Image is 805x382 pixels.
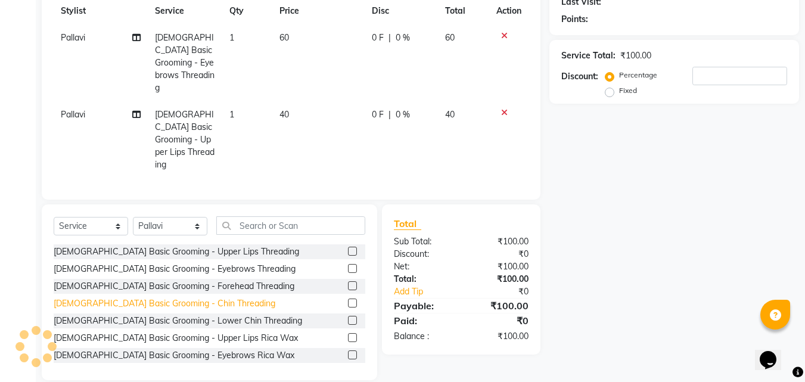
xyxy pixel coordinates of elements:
[54,297,275,310] div: [DEMOGRAPHIC_DATA] Basic Grooming - Chin Threading
[394,218,421,230] span: Total
[229,109,234,120] span: 1
[445,109,455,120] span: 40
[155,32,215,93] span: [DEMOGRAPHIC_DATA] Basic Grooming - Eyebrows Threading
[54,315,302,327] div: [DEMOGRAPHIC_DATA] Basic Grooming - Lower Chin Threading
[619,70,657,80] label: Percentage
[755,334,793,370] iframe: chat widget
[54,263,296,275] div: [DEMOGRAPHIC_DATA] Basic Grooming - Eyebrows Threading
[385,248,461,260] div: Discount:
[229,32,234,43] span: 1
[54,332,298,344] div: [DEMOGRAPHIC_DATA] Basic Grooming - Upper Lips Rica Wax
[461,273,537,285] div: ₹100.00
[561,13,588,26] div: Points:
[461,299,537,313] div: ₹100.00
[61,32,85,43] span: Pallavi
[620,49,651,62] div: ₹100.00
[385,285,474,298] a: Add Tip
[216,216,365,235] input: Search or Scan
[279,109,289,120] span: 40
[561,70,598,83] div: Discount:
[396,32,410,44] span: 0 %
[385,260,461,273] div: Net:
[619,85,637,96] label: Fixed
[372,108,384,121] span: 0 F
[561,49,616,62] div: Service Total:
[461,330,537,343] div: ₹100.00
[396,108,410,121] span: 0 %
[54,246,299,258] div: [DEMOGRAPHIC_DATA] Basic Grooming - Upper Lips Threading
[461,260,537,273] div: ₹100.00
[461,313,537,328] div: ₹0
[385,299,461,313] div: Payable:
[279,32,289,43] span: 60
[54,280,294,293] div: [DEMOGRAPHIC_DATA] Basic Grooming - Forehead Threading
[61,109,85,120] span: Pallavi
[385,313,461,328] div: Paid:
[54,349,294,362] div: [DEMOGRAPHIC_DATA] Basic Grooming - Eyebrows Rica Wax
[385,330,461,343] div: Balance :
[385,235,461,248] div: Sub Total:
[385,273,461,285] div: Total:
[461,235,537,248] div: ₹100.00
[445,32,455,43] span: 60
[461,248,537,260] div: ₹0
[388,32,391,44] span: |
[155,109,215,170] span: [DEMOGRAPHIC_DATA] Basic Grooming - Upper Lips Threading
[474,285,538,298] div: ₹0
[388,108,391,121] span: |
[372,32,384,44] span: 0 F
